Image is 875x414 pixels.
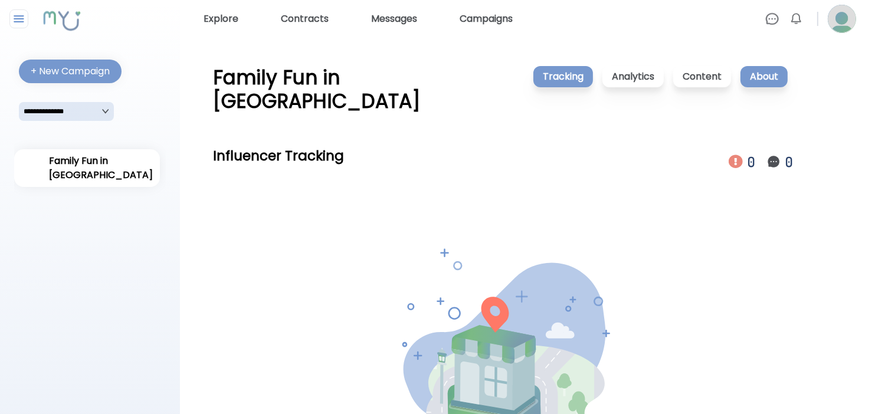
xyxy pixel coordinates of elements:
[828,5,856,33] img: Profile
[740,66,788,87] p: About
[673,66,731,87] p: Content
[276,9,333,28] a: Contracts
[766,155,781,169] img: Notification
[748,152,757,172] div: 0
[19,60,122,83] button: + New Campaign
[455,9,517,28] a: Campaigns
[213,146,344,165] h2: Influencer Tracking
[785,152,795,172] div: 0
[533,66,593,87] p: Tracking
[366,9,422,28] a: Messages
[49,154,124,182] div: Family Fun in [GEOGRAPHIC_DATA]
[602,66,664,87] p: Analytics
[213,66,531,113] div: Family Fun in [GEOGRAPHIC_DATA]
[31,64,110,78] div: + New Campaign
[729,155,743,169] img: Notification
[765,12,779,26] img: Chat
[12,12,27,26] img: Close sidebar
[199,9,243,28] a: Explore
[789,12,803,26] img: Bell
